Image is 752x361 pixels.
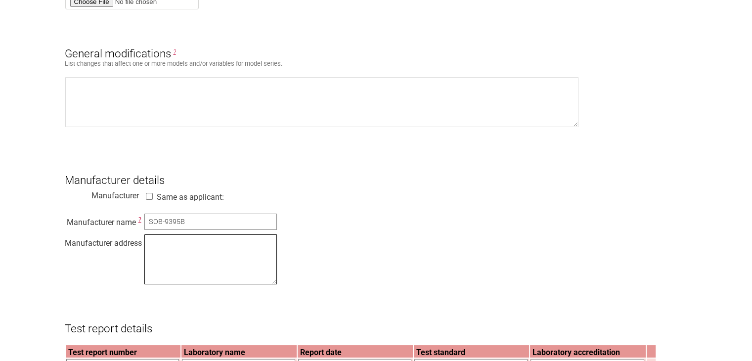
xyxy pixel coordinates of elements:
[157,192,224,202] label: Same as applicant:
[66,345,181,358] th: Test report number
[65,305,688,335] h3: Test report details
[65,157,688,187] h3: Manufacturer details
[530,345,646,358] th: Laboratory accreditation
[65,60,282,67] small: List changes that affect one or more models and/or variables for model series.
[298,345,413,358] th: Report date
[65,30,688,60] h3: General modifications
[65,215,139,225] div: Manufacturer name
[138,216,141,223] span: This is the name of the manufacturer of the electrical product to be approved.
[181,345,297,358] th: Laboratory name
[65,236,139,246] div: Manufacturer address
[174,48,176,55] span: General Modifications are changes that affect one or more models. E.g. Alternative brand names or...
[414,345,529,358] th: Test standard
[65,188,139,198] div: Manufacturer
